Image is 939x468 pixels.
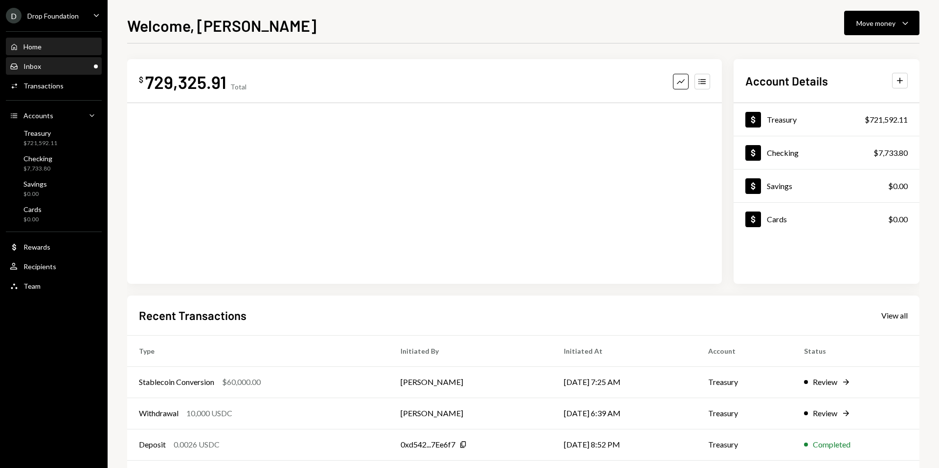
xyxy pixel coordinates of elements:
[856,18,895,28] div: Move money
[186,407,232,419] div: 10,000 USDC
[6,177,102,200] a: Savings$0.00
[696,366,792,398] td: Treasury
[23,154,52,163] div: Checking
[888,180,908,192] div: $0.00
[552,398,697,429] td: [DATE] 6:39 AM
[6,77,102,94] a: Transactions
[696,398,792,429] td: Treasury
[6,8,22,23] div: D
[23,243,50,251] div: Rewards
[6,126,102,149] a: Treasury$721,592.11
[23,205,42,213] div: Cards
[6,151,102,175] a: Checking$7,733.80
[767,181,792,191] div: Savings
[6,57,102,75] a: Inbox
[745,73,828,89] h2: Account Details
[23,129,57,137] div: Treasury
[23,190,47,198] div: $0.00
[174,439,220,450] div: 0.0026 USDC
[888,213,908,225] div: $0.00
[127,335,389,366] th: Type
[389,366,552,398] td: [PERSON_NAME]
[767,115,797,124] div: Treasury
[145,71,226,93] div: 729,325.91
[881,310,908,320] a: View all
[23,43,42,51] div: Home
[696,335,792,366] th: Account
[6,106,102,124] a: Accounts
[139,439,166,450] div: Deposit
[222,376,261,388] div: $60,000.00
[873,147,908,159] div: $7,733.80
[23,82,64,90] div: Transactions
[23,62,41,70] div: Inbox
[6,257,102,275] a: Recipients
[734,103,919,136] a: Treasury$721,592.11
[881,311,908,320] div: View all
[6,38,102,55] a: Home
[23,262,56,271] div: Recipients
[23,165,52,173] div: $7,733.80
[139,407,179,419] div: Withdrawal
[734,170,919,202] a: Savings$0.00
[865,114,908,126] div: $721,592.11
[696,429,792,460] td: Treasury
[23,215,42,224] div: $0.00
[734,203,919,235] a: Cards$0.00
[813,407,837,419] div: Review
[6,277,102,295] a: Team
[139,307,246,323] h2: Recent Transactions
[552,335,697,366] th: Initiated At
[139,75,143,85] div: $
[813,439,850,450] div: Completed
[767,148,799,157] div: Checking
[767,214,787,224] div: Cards
[792,335,919,366] th: Status
[813,376,837,388] div: Review
[6,202,102,226] a: Cards$0.00
[401,439,455,450] div: 0xd542...7Ee6f7
[27,12,79,20] div: Drop Foundation
[6,238,102,255] a: Rewards
[552,429,697,460] td: [DATE] 8:52 PM
[23,180,47,188] div: Savings
[139,376,214,388] div: Stablecoin Conversion
[389,398,552,429] td: [PERSON_NAME]
[552,366,697,398] td: [DATE] 7:25 AM
[23,111,53,120] div: Accounts
[230,83,246,91] div: Total
[23,139,57,148] div: $721,592.11
[844,11,919,35] button: Move money
[734,136,919,169] a: Checking$7,733.80
[389,335,552,366] th: Initiated By
[23,282,41,290] div: Team
[127,16,316,35] h1: Welcome, [PERSON_NAME]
